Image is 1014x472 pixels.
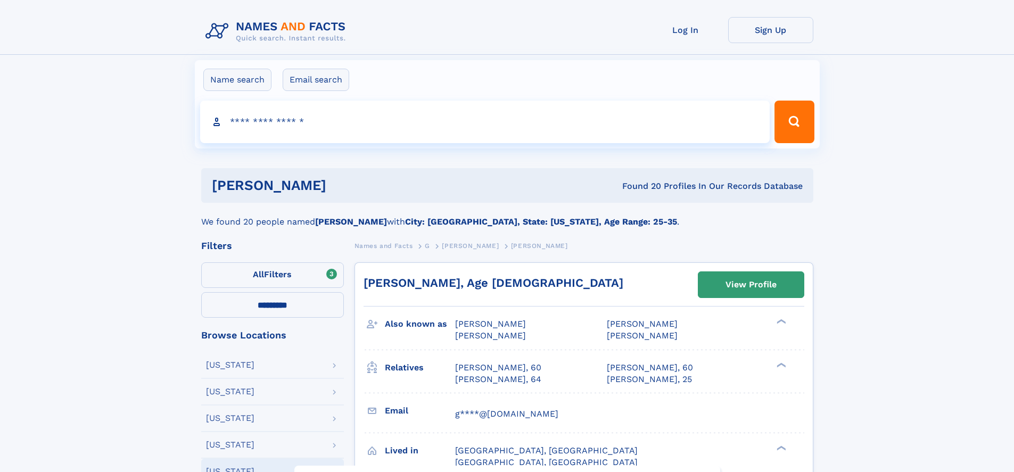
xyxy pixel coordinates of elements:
[774,444,787,451] div: ❯
[201,262,344,288] label: Filters
[385,442,455,460] h3: Lived in
[203,69,271,91] label: Name search
[607,330,678,341] span: [PERSON_NAME]
[212,179,474,192] h1: [PERSON_NAME]
[511,242,568,250] span: [PERSON_NAME]
[643,17,728,43] a: Log In
[774,318,787,325] div: ❯
[201,241,344,251] div: Filters
[206,414,254,423] div: [US_STATE]
[455,457,638,467] span: [GEOGRAPHIC_DATA], [GEOGRAPHIC_DATA]
[455,362,541,374] a: [PERSON_NAME], 60
[425,242,430,250] span: G
[425,239,430,252] a: G
[455,330,526,341] span: [PERSON_NAME]
[206,441,254,449] div: [US_STATE]
[455,374,541,385] a: [PERSON_NAME], 64
[442,242,499,250] span: [PERSON_NAME]
[385,402,455,420] h3: Email
[405,217,677,227] b: City: [GEOGRAPHIC_DATA], State: [US_STATE], Age Range: 25-35
[206,361,254,369] div: [US_STATE]
[607,374,692,385] a: [PERSON_NAME], 25
[364,276,623,289] a: [PERSON_NAME], Age [DEMOGRAPHIC_DATA]
[201,203,813,228] div: We found 20 people named with .
[774,361,787,368] div: ❯
[455,319,526,329] span: [PERSON_NAME]
[206,387,254,396] div: [US_STATE]
[728,17,813,43] a: Sign Up
[315,217,387,227] b: [PERSON_NAME]
[726,272,777,297] div: View Profile
[385,359,455,377] h3: Relatives
[385,315,455,333] h3: Also known as
[774,101,814,143] button: Search Button
[200,101,770,143] input: search input
[355,239,413,252] a: Names and Facts
[283,69,349,91] label: Email search
[474,180,803,192] div: Found 20 Profiles In Our Records Database
[201,330,344,340] div: Browse Locations
[607,319,678,329] span: [PERSON_NAME]
[607,362,693,374] a: [PERSON_NAME], 60
[698,272,804,297] a: View Profile
[455,445,638,456] span: [GEOGRAPHIC_DATA], [GEOGRAPHIC_DATA]
[253,269,264,279] span: All
[201,17,355,46] img: Logo Names and Facts
[442,239,499,252] a: [PERSON_NAME]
